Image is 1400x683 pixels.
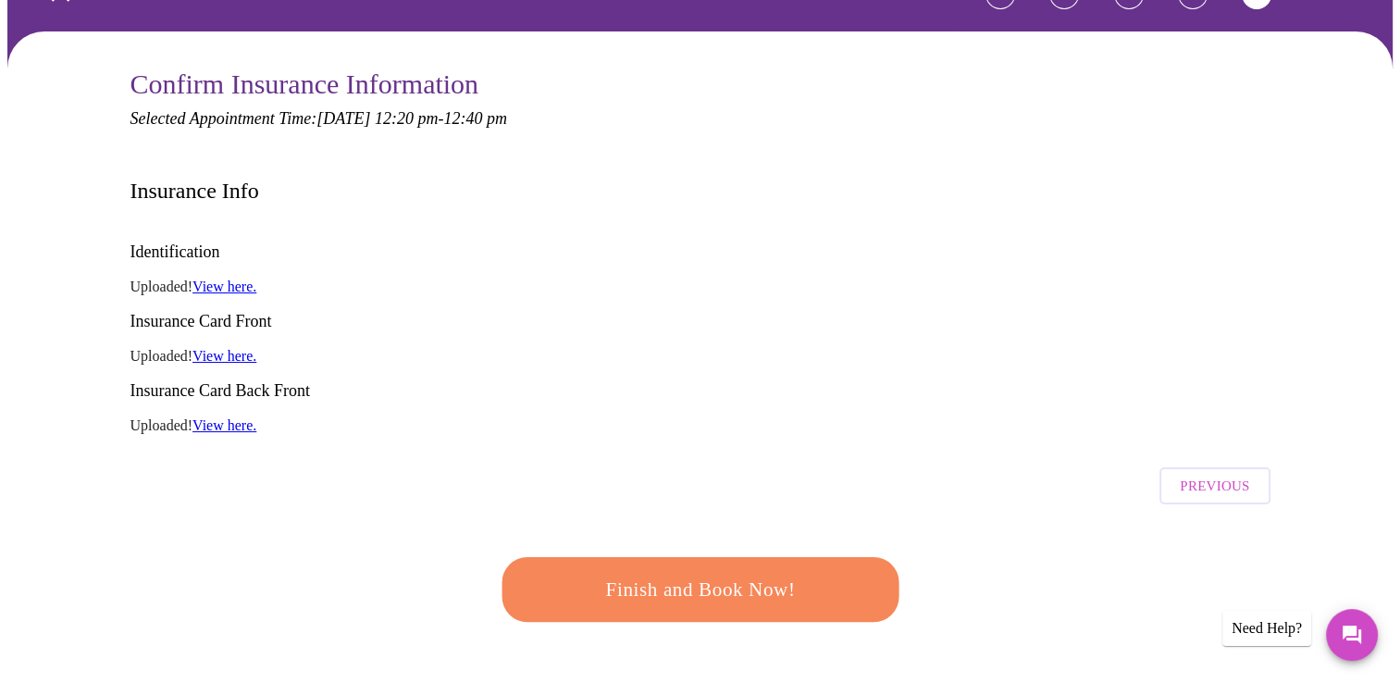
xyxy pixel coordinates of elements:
em: Selected Appointment Time: [DATE] 12:20 pm - 12:40 pm [130,109,507,128]
h3: Confirm Insurance Information [130,68,1270,100]
span: Finish and Book Now! [529,573,872,607]
span: Previous [1180,474,1249,498]
a: View here. [192,417,256,433]
h3: Identification [130,242,1270,262]
h3: Insurance Card Front [130,312,1270,331]
a: View here. [192,279,256,294]
h3: Insurance Card Back Front [130,381,1270,401]
a: View here. [192,348,256,364]
button: Messages [1326,609,1378,661]
button: Finish and Book Now! [502,557,898,622]
p: Uploaded! [130,348,1270,365]
button: Previous [1159,467,1270,504]
p: Uploaded! [130,279,1270,295]
h3: Insurance Info [130,179,259,204]
div: Need Help? [1222,611,1311,646]
p: Uploaded! [130,417,1270,434]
